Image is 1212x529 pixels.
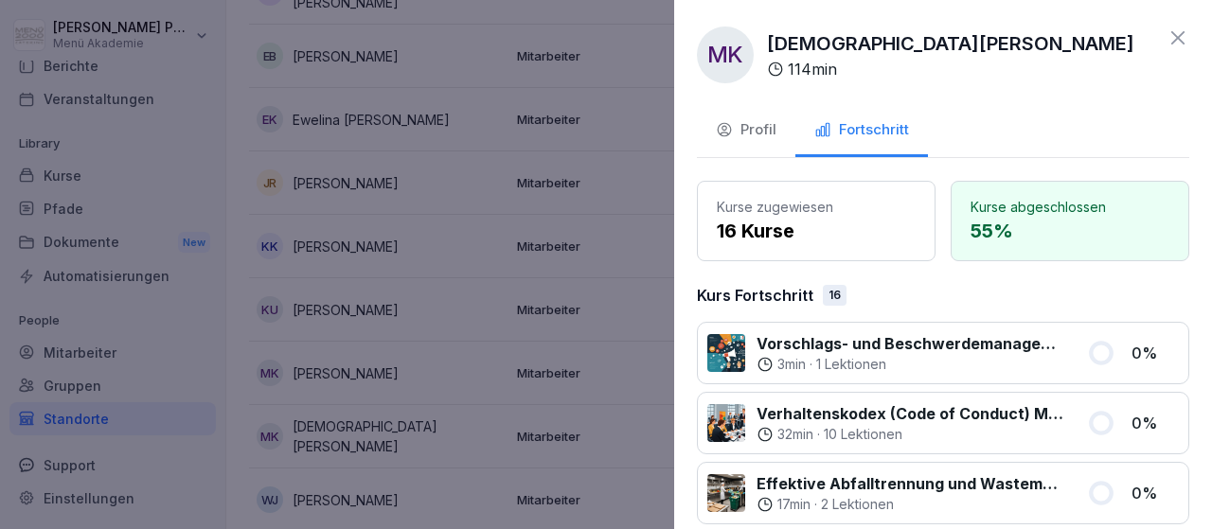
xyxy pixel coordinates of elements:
[777,425,813,444] p: 32 min
[697,284,813,307] p: Kurs Fortschritt
[971,197,1169,217] p: Kurse abgeschlossen
[795,106,928,157] button: Fortschritt
[697,26,754,83] div: MK
[757,495,1064,514] div: ·
[1132,482,1179,504] p: 0 %
[777,355,806,374] p: 3 min
[823,285,847,306] div: 16
[767,29,1134,58] p: [DEMOGRAPHIC_DATA][PERSON_NAME]
[757,425,1064,444] div: ·
[816,355,886,374] p: 1 Lektionen
[971,217,1169,245] p: 55 %
[717,197,916,217] p: Kurse zugewiesen
[821,495,894,514] p: 2 Lektionen
[824,425,902,444] p: 10 Lektionen
[814,119,909,141] div: Fortschritt
[777,495,811,514] p: 17 min
[716,119,776,141] div: Profil
[757,355,1064,374] div: ·
[788,58,837,80] p: 114 min
[717,217,916,245] p: 16 Kurse
[1132,342,1179,364] p: 0 %
[757,332,1064,355] p: Vorschlags- und Beschwerdemanagement bei Menü 2000
[1132,412,1179,434] p: 0 %
[757,402,1064,425] p: Verhaltenskodex (Code of Conduct) Menü 2000
[697,106,795,157] button: Profil
[757,472,1064,495] p: Effektive Abfalltrennung und Wastemanagement im Catering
